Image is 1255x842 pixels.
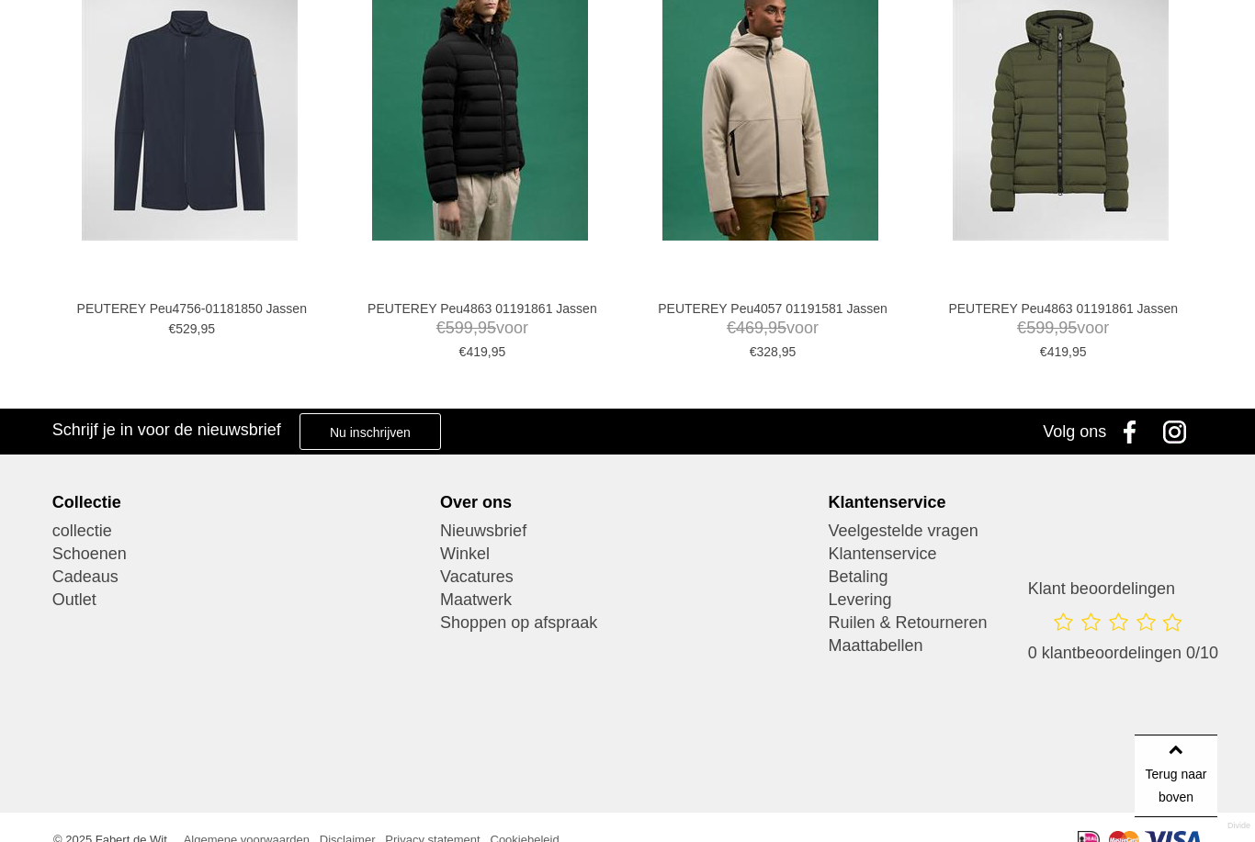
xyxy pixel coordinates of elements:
[1026,319,1054,337] span: 599
[355,300,609,317] a: PEUTEREY Peu4863 01191861 Jassen
[52,589,427,612] a: Outlet
[492,344,506,359] span: 95
[198,321,201,336] span: ,
[829,634,1204,657] a: Maattabellen
[1157,409,1203,455] a: Instagram
[1028,644,1218,662] span: 0 klantbeoordelingen 0/10
[168,321,175,336] span: €
[768,319,786,337] span: 95
[473,319,478,337] span: ,
[1054,319,1058,337] span: ,
[1017,319,1026,337] span: €
[440,492,815,512] div: Over ons
[1047,344,1068,359] span: 419
[440,543,815,566] a: Winkel
[829,612,1204,634] a: Ruilen & Retourneren
[829,543,1204,566] a: Klantenservice
[1028,578,1218,599] h3: Klant beoordelingen
[757,344,778,359] span: 328
[440,589,815,612] a: Maatwerk
[1227,814,1250,837] a: Divide
[778,344,782,359] span: ,
[935,300,1190,317] a: PEUTEREY Peu4863 01191861 Jassen
[52,566,427,589] a: Cadeaus
[829,492,1204,512] div: Klantenservice
[935,317,1190,340] span: voor
[52,520,427,543] a: collectie
[829,520,1204,543] a: Veelgestelde vragen
[440,566,815,589] a: Vacatures
[1068,344,1072,359] span: ,
[1043,409,1106,455] div: Volg ons
[829,589,1204,612] a: Levering
[782,344,797,359] span: 95
[645,317,899,340] span: voor
[440,520,815,543] a: Nieuwsbrief
[645,300,899,317] a: PEUTEREY Peu4057 01191581 Jassen
[52,543,427,566] a: Schoenen
[763,319,768,337] span: ,
[1028,578,1218,682] a: Klant beoordelingen 0 klantbeoordelingen 0/10
[436,319,446,337] span: €
[52,420,281,440] h3: Schrijf je in voor de nieuwsbrief
[459,344,467,359] span: €
[1058,319,1077,337] span: 95
[478,319,496,337] span: 95
[466,344,487,359] span: 419
[727,319,736,337] span: €
[175,321,197,336] span: 529
[355,317,609,340] span: voor
[829,566,1204,589] a: Betaling
[750,344,757,359] span: €
[736,319,763,337] span: 469
[200,321,215,336] span: 95
[52,492,427,512] div: Collectie
[1135,735,1217,817] a: Terug naar boven
[440,612,815,634] a: Shoppen op afspraak
[300,413,441,450] a: Nu inschrijven
[64,300,319,317] a: PEUTEREY Peu4756-01181850 Jassen
[446,319,473,337] span: 599
[1111,409,1157,455] a: Facebook
[1072,344,1087,359] span: 95
[1040,344,1047,359] span: €
[488,344,492,359] span: ,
